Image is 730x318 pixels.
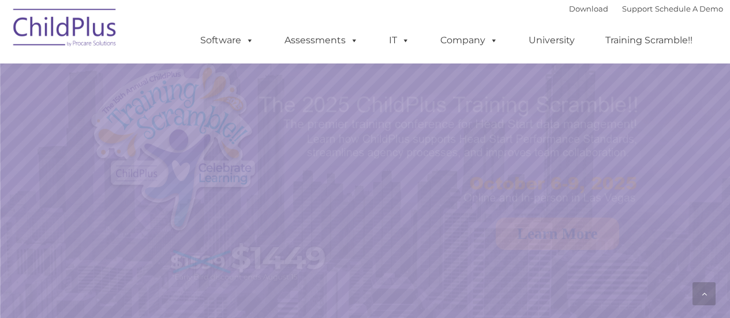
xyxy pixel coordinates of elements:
[569,4,723,13] font: |
[273,29,370,52] a: Assessments
[8,1,123,58] img: ChildPlus by Procare Solutions
[569,4,608,13] a: Download
[517,29,586,52] a: University
[429,29,510,52] a: Company
[655,4,723,13] a: Schedule A Demo
[377,29,421,52] a: IT
[496,218,619,250] a: Learn More
[189,29,265,52] a: Software
[622,4,653,13] a: Support
[594,29,704,52] a: Training Scramble!!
